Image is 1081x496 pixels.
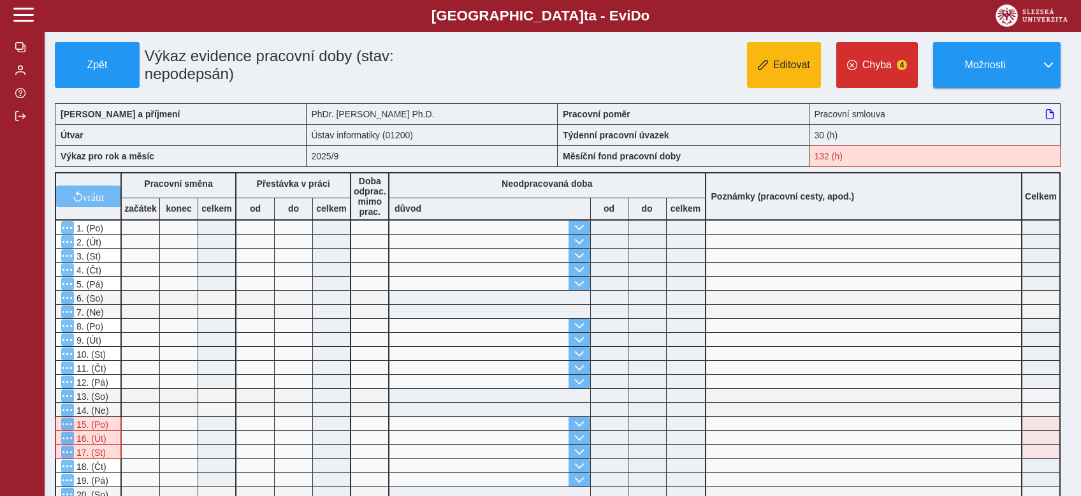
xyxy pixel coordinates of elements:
button: Menu [61,432,74,444]
b: Přestávka v práci [256,179,330,189]
span: 5. (Pá) [74,279,103,289]
b: do [275,203,312,214]
button: Menu [61,305,74,318]
div: 30 (h) [809,124,1061,145]
span: 6. (So) [74,293,103,303]
span: 8. (Po) [74,321,103,332]
button: Menu [61,376,74,388]
b: od [591,203,628,214]
div: Fond pracovní doby (132 h) a součet hodin ( h) se neshodují! [809,145,1061,167]
button: Menu [61,446,74,458]
span: 17. (St) [74,448,106,458]
b: Pracovní směna [144,179,212,189]
span: 4. (Čt) [74,265,101,275]
b: Útvar [61,130,83,140]
b: Celkem [1025,191,1057,201]
button: Menu [61,404,74,416]
button: Menu [61,390,74,402]
span: 7. (Ne) [74,307,104,317]
button: Menu [61,333,74,346]
span: 16. (Út) [74,434,106,444]
button: vrátit [56,186,120,207]
span: 1. (Po) [74,223,103,233]
button: Menu [61,361,74,374]
b: celkem [667,203,705,214]
span: 15. (Po) [74,419,108,430]
button: Možnosti [933,42,1036,88]
b: celkem [313,203,350,214]
b: [PERSON_NAME] a příjmení [61,109,180,119]
b: do [628,203,666,214]
button: Menu [61,347,74,360]
span: D [630,8,641,24]
b: důvod [395,203,421,214]
button: Menu [61,474,74,486]
b: Týdenní pracovní úvazek [563,130,669,140]
span: 19. (Pá) [74,476,108,486]
div: PhDr. [PERSON_NAME] Ph.D. [307,103,558,124]
span: 14. (Ne) [74,405,109,416]
span: t [584,8,588,24]
button: Menu [61,319,74,332]
span: 18. (Čt) [74,462,106,472]
span: 13. (So) [74,391,108,402]
span: 10. (St) [74,349,106,360]
span: 4 [897,60,907,70]
span: Editovat [773,59,810,71]
b: začátek [122,203,159,214]
button: Editovat [747,42,821,88]
div: V systému Magion je vykázána dovolená! [55,431,122,445]
span: 2. (Út) [74,237,101,247]
span: Zpět [61,59,134,71]
b: konec [160,203,198,214]
span: 3. (St) [74,251,101,261]
button: Menu [61,418,74,430]
div: V systému Magion je vykázána dovolená! [55,445,122,459]
div: 2025/9 [307,145,558,167]
span: 11. (Čt) [74,363,106,374]
b: Neodpracovaná doba [502,179,592,189]
button: Menu [61,221,74,234]
span: o [641,8,650,24]
b: celkem [198,203,235,214]
button: Menu [61,460,74,472]
div: Ústav informatiky (01200) [307,124,558,145]
button: Menu [61,249,74,262]
b: Pracovní poměr [563,109,630,119]
button: Menu [61,277,74,290]
div: Pracovní smlouva [809,103,1061,124]
b: od [236,203,274,214]
button: Menu [61,263,74,276]
b: Výkaz pro rok a měsíc [61,151,154,161]
img: logo_web_su.png [996,4,1068,27]
span: vrátit [83,191,105,201]
span: Možnosti [944,59,1026,71]
button: Menu [61,235,74,248]
span: 12. (Pá) [74,377,108,388]
span: Chyba [862,59,892,71]
span: 9. (Út) [74,335,101,346]
button: Chyba4 [836,42,918,88]
b: Doba odprac. mimo prac. [354,176,386,217]
button: Menu [61,291,74,304]
h1: Výkaz evidence pracovní doby (stav: nepodepsán) [140,42,478,88]
button: Zpět [55,42,140,88]
b: Měsíční fond pracovní doby [563,151,681,161]
b: [GEOGRAPHIC_DATA] a - Evi [38,8,1043,24]
b: Poznámky (pracovní cesty, apod.) [706,191,860,201]
div: V systému Magion je vykázána dovolená! [55,417,122,431]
